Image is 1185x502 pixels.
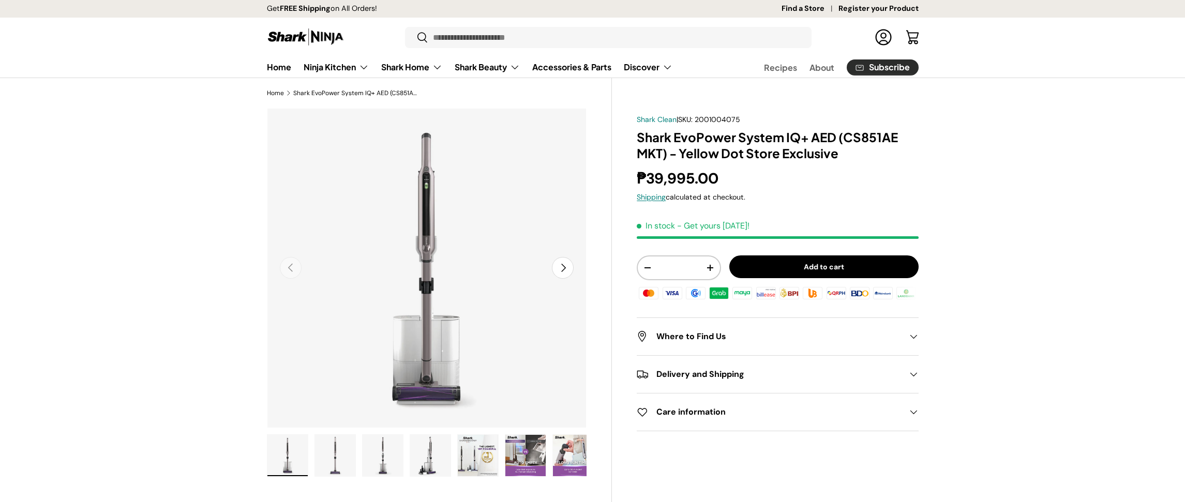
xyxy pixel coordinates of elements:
[895,285,918,301] img: landbank
[381,57,442,78] a: Shark Home
[695,115,740,124] span: 2001004075
[869,63,910,71] span: Subscribe
[267,57,672,78] nav: Primary
[505,435,546,476] img: Shark EvoPower System IQ+ AED (CS851AE MKT) - Yellow Dot Store Exclusive
[363,435,403,476] img: Shark EvoPower System IQ+ AED (CS851AE MKT) - Yellow Dot Store Exclusive
[455,57,520,78] a: Shark Beauty
[267,57,291,77] a: Home
[532,57,611,77] a: Accessories & Parts
[739,57,919,78] nav: Secondary
[267,27,344,47] img: Shark Ninja Philippines
[267,3,377,14] p: Get on All Orders!
[847,59,919,75] a: Subscribe
[624,57,672,78] a: Discover
[637,192,666,202] a: Shipping
[637,192,918,203] div: calculated at checkout.
[637,330,902,343] h2: Where to Find Us
[838,3,919,14] a: Register your Product
[764,57,797,78] a: Recipes
[637,220,675,231] span: In stock
[553,435,593,476] img: Shark EvoPower System IQ+ AED (CS851AE MKT) - Yellow Dot Store Exclusive
[458,435,498,476] img: Shark EvoPower System IQ+ AED (CS851AE MKT) - Yellow Dot Store Exclusive
[280,4,331,13] strong: FREE Shipping
[661,285,683,301] img: visa
[824,285,847,301] img: qrph
[637,406,902,418] h2: Care information
[872,285,894,301] img: metrobank
[637,129,918,161] h1: Shark EvoPower System IQ+ AED (CS851AE MKT) - Yellow Dot Store Exclusive
[801,285,824,301] img: ubp
[304,57,369,78] a: Ninja Kitchen
[731,285,754,301] img: maya
[267,88,612,98] nav: Breadcrumbs
[755,285,777,301] img: billease
[848,285,871,301] img: bdo
[729,255,919,279] button: Add to cart
[637,368,902,381] h2: Delivery and Shipping
[267,108,587,480] media-gallery: Gallery Viewer
[637,169,721,188] strong: ₱39,995.00
[678,115,693,124] span: SKU:
[448,57,526,78] summary: Shark Beauty
[375,57,448,78] summary: Shark Home
[684,285,707,301] img: gcash
[677,220,749,231] p: - Get yours [DATE]!
[267,90,284,96] a: Home
[637,318,918,355] summary: Where to Find Us
[677,115,740,124] span: |
[637,356,918,393] summary: Delivery and Shipping
[297,57,375,78] summary: Ninja Kitchen
[267,435,308,476] img: Shark EvoPower System IQ+ AED (CS851AE MKT) - Yellow Dot Store Exclusive
[637,285,660,301] img: master
[315,435,355,476] img: Shark EvoPower System IQ+ AED (CS851AE MKT) - Yellow Dot Store Exclusive
[637,115,677,124] a: Shark Clean
[637,393,918,431] summary: Care information
[809,57,834,78] a: About
[618,57,679,78] summary: Discover
[410,435,451,476] img: Shark EvoPower System IQ+ AED (CS851AE MKT) - Yellow Dot Store Exclusive
[782,3,838,14] a: Find a Store
[293,90,417,96] a: Shark EvoPower System IQ+ AED (CS851AE MKT) - Yellow Dot Store Exclusive
[778,285,801,301] img: bpi
[708,285,730,301] img: grabpay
